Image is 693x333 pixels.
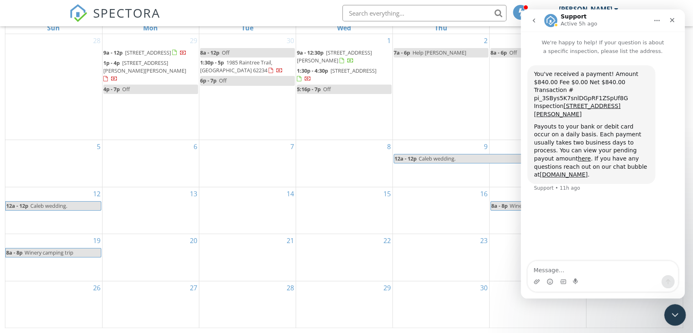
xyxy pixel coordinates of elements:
td: Go to September 30, 2025 [199,34,296,140]
a: 9a - 12p [STREET_ADDRESS] [103,49,187,56]
td: Go to October 3, 2025 [489,34,586,140]
span: 9a - 12:30p [297,49,324,56]
a: Go to October 1, 2025 [385,34,392,47]
td: Go to October 5, 2025 [5,140,102,187]
span: 7a - 6p [394,49,410,56]
span: Winery camping trip [25,249,73,256]
td: Go to September 29, 2025 [102,34,199,140]
span: 4p - 7p [103,85,120,93]
a: Go to October 27, 2025 [188,281,199,294]
td: Go to October 17, 2025 [489,187,586,234]
span: Off [222,49,230,56]
a: Go to October 15, 2025 [382,187,392,200]
td: Go to October 12, 2025 [5,187,102,234]
td: Go to October 29, 2025 [296,281,392,328]
td: Go to October 7, 2025 [199,140,296,187]
span: SPECTORA [93,4,160,21]
div: [PERSON_NAME] [559,5,612,13]
span: Off [122,85,130,93]
a: SPECTORA [69,11,160,28]
a: Go to October 2, 2025 [482,34,489,47]
span: 1:30p - 4:30p [297,67,328,74]
span: 8a - 6p [490,49,507,56]
td: Go to October 14, 2025 [199,187,296,234]
span: 8a - 8p [6,248,23,257]
a: 1p - 4p [STREET_ADDRESS][PERSON_NAME][PERSON_NAME] [103,58,198,84]
span: 6p - 7p [200,77,217,84]
a: Wednesday [335,22,353,34]
a: 9a - 12p [STREET_ADDRESS] [103,48,198,58]
a: Go to October 23, 2025 [479,234,489,247]
a: Go to October 7, 2025 [289,140,296,153]
a: 1:30p - 4:30p [STREET_ADDRESS] [297,66,392,84]
a: Go to October 9, 2025 [482,140,489,153]
a: 1p - 4p [STREET_ADDRESS][PERSON_NAME][PERSON_NAME] [103,59,186,82]
iframe: Intercom live chat [521,9,685,299]
span: Off [509,49,517,56]
span: 12a - 12p [394,154,417,163]
span: Off [219,77,227,84]
td: Go to October 27, 2025 [102,281,199,328]
a: 1:30p - 5p 1985 Raintree Trail, [GEOGRAPHIC_DATA] 62234 [200,59,283,74]
a: Tuesday [240,22,255,34]
td: Go to October 21, 2025 [199,234,296,281]
a: Go to September 29, 2025 [188,34,199,47]
a: Go to October 28, 2025 [285,281,296,294]
td: Go to October 6, 2025 [102,140,199,187]
a: Sunday [46,22,62,34]
a: Go to October 5, 2025 [95,140,102,153]
td: Go to October 1, 2025 [296,34,392,140]
a: Go to October 19, 2025 [91,234,102,247]
td: Go to October 26, 2025 [5,281,102,328]
a: 1:30p - 5p 1985 Raintree Trail, [GEOGRAPHIC_DATA] 62234 [200,58,295,76]
span: Off [323,85,331,93]
span: Caleb wedding. [419,155,456,162]
td: Go to October 10, 2025 [489,140,586,187]
td: Go to October 20, 2025 [102,234,199,281]
a: Go to October 22, 2025 [382,234,392,247]
a: Go to October 6, 2025 [192,140,199,153]
td: Go to October 24, 2025 [489,234,586,281]
span: 9a - 12p [103,49,123,56]
a: Go to October 13, 2025 [188,187,199,200]
span: 8a - 8p [491,202,508,210]
td: Go to October 2, 2025 [392,34,489,140]
td: Go to October 22, 2025 [296,234,392,281]
span: Caleb wedding. [30,202,67,209]
a: Go to September 30, 2025 [285,34,296,47]
a: 9a - 12:30p [STREET_ADDRESS][PERSON_NAME] [297,49,372,64]
span: 1985 Raintree Trail, [GEOGRAPHIC_DATA] 62234 [200,59,272,74]
a: Go to October 26, 2025 [91,281,102,294]
a: Thursday [433,22,449,34]
span: [STREET_ADDRESS] [331,67,376,74]
span: Help [PERSON_NAME] [413,49,466,56]
a: 1:30p - 4:30p [STREET_ADDRESS] [297,67,376,82]
span: 1p - 4p [103,59,120,67]
td: Go to October 9, 2025 [392,140,489,187]
td: Go to November 1, 2025 [586,281,683,328]
span: Winery camping trip [510,202,559,209]
td: Go to October 31, 2025 [489,281,586,328]
span: [STREET_ADDRESS] [125,49,171,56]
span: [STREET_ADDRESS][PERSON_NAME] [297,49,372,64]
span: 5:16p - 7p [297,85,321,93]
span: 8a - 12p [200,49,219,56]
span: 12a - 12p [6,202,29,210]
td: Go to October 30, 2025 [392,281,489,328]
td: Go to October 15, 2025 [296,187,392,234]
